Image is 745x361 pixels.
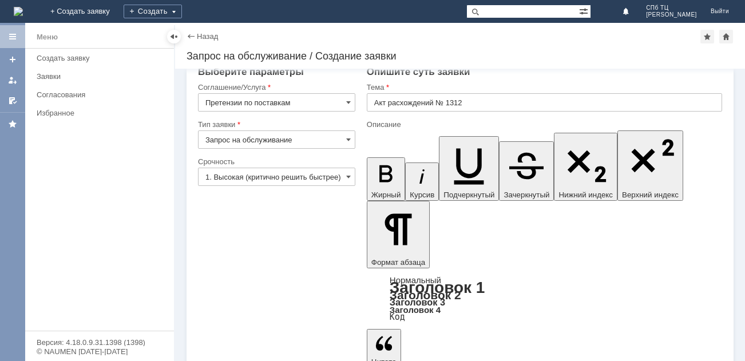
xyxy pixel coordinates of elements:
[37,348,163,355] div: © NAUMEN [DATE]-[DATE]
[390,297,445,307] a: Заголовок 3
[371,258,425,267] span: Формат абзаца
[5,41,167,69] div: К нам попала коробка для Невского 128.Приняли их товары себе,на основе этого составлен акт расхож...
[719,30,733,43] div: Сделать домашней страницей
[390,279,485,296] a: Заголовок 1
[390,312,405,322] a: Код
[198,66,304,77] span: Выберите параметры
[367,84,720,91] div: Тема
[439,136,499,201] button: Подчеркнутый
[367,157,406,201] button: Жирный
[3,71,22,89] a: Мои заявки
[410,191,434,199] span: Курсив
[390,305,441,315] a: Заголовок 4
[367,201,430,268] button: Формат абзаца
[197,32,218,41] a: Назад
[198,84,353,91] div: Соглашение/Услуга
[617,130,683,201] button: Верхний индекс
[371,191,401,199] span: Жирный
[367,276,722,321] div: Формат абзаца
[390,288,461,302] a: Заголовок 2
[622,191,679,199] span: Верхний индекс
[5,23,167,41] div: Высылаем акт расхождений по накладной № 1312
[367,66,470,77] span: Опишите суть заявки
[32,68,172,85] a: Заявки
[3,50,22,69] a: Создать заявку
[558,191,613,199] span: Нижний индекс
[167,30,181,43] div: Скрыть меню
[390,275,441,285] a: Нормальный
[37,72,167,81] div: Заявки
[198,158,353,165] div: Срочность
[14,7,23,16] a: Перейти на домашнюю страницу
[32,49,172,67] a: Создать заявку
[504,191,549,199] span: Зачеркнутый
[700,30,714,43] div: Добавить в избранное
[14,7,23,16] img: logo
[37,30,58,44] div: Меню
[124,5,182,18] div: Создать
[579,5,591,16] span: Расширенный поиск
[37,90,167,99] div: Согласования
[187,50,734,62] div: Запрос на обслуживание / Создание заявки
[37,109,154,117] div: Избранное
[646,5,697,11] span: СПб ТЦ
[405,162,439,201] button: Курсив
[499,141,554,201] button: Зачеркнутый
[5,5,167,14] div: ​Добрый день!
[367,121,720,128] div: Описание
[554,133,617,201] button: Нижний индекс
[32,86,172,104] a: Согласования
[646,11,697,18] span: [PERSON_NAME]
[3,92,22,110] a: Мои согласования
[37,339,163,346] div: Версия: 4.18.0.9.31.1398 (1398)
[198,121,353,128] div: Тип заявки
[37,54,167,62] div: Создать заявку
[443,191,494,199] span: Подчеркнутый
